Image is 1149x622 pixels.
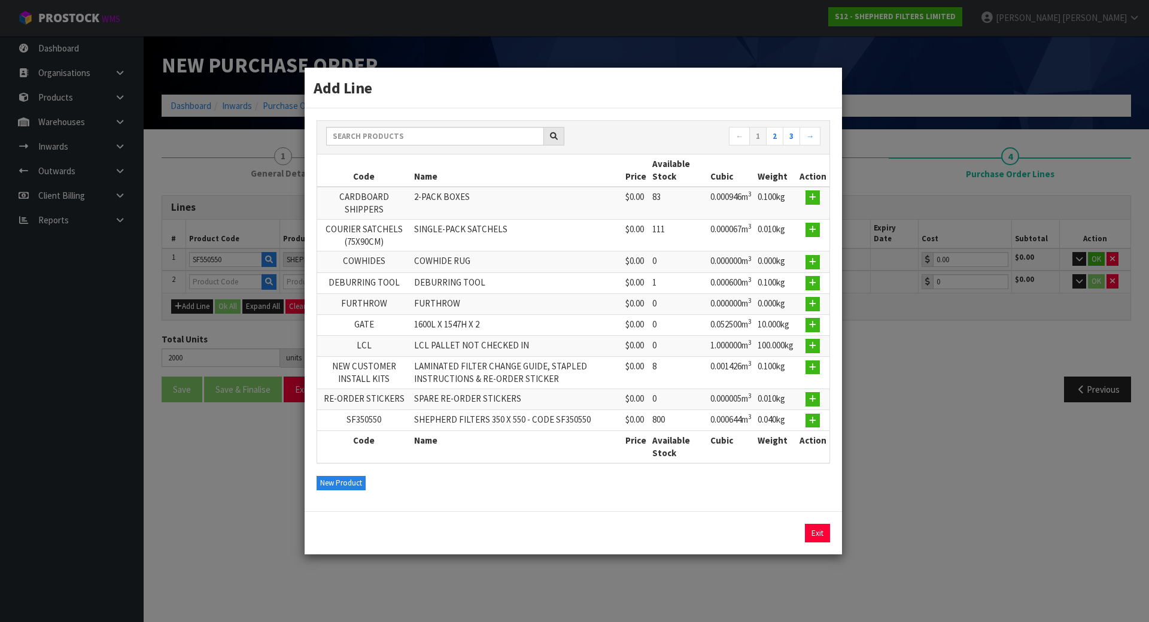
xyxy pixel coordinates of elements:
[649,219,707,251] td: 111
[707,314,755,335] td: 0.052500m
[755,356,797,389] td: 0.100kg
[411,187,622,219] td: 2-PACK BOXES
[755,314,797,335] td: 10.000kg
[317,293,411,314] td: FURTHROW
[707,335,755,356] td: 1.000000m
[755,431,797,463] th: Weight
[649,187,707,219] td: 83
[748,296,752,305] sup: 3
[411,409,622,430] td: SHEPHERD FILTERS 350 X 550 - CODE SF350550
[649,389,707,409] td: 0
[755,409,797,430] td: 0.040kg
[317,272,411,293] td: DEBURRING TOOL
[317,431,411,463] th: Code
[622,251,649,272] td: $0.00
[411,272,622,293] td: DEBURRING TOOL
[729,127,750,146] a: ←
[411,389,622,409] td: SPARE RE-ORDER STICKERS
[707,356,755,389] td: 0.001426m
[755,335,797,356] td: 100.000kg
[749,127,767,146] a: 1
[707,272,755,293] td: 0.000600m
[748,275,752,284] sup: 3
[411,251,622,272] td: COWHIDE RUG
[748,359,752,368] sup: 3
[755,154,797,187] th: Weight
[622,335,649,356] td: $0.00
[707,219,755,251] td: 0.000067m
[317,154,411,187] th: Code
[411,293,622,314] td: FURTHROW
[748,412,752,421] sup: 3
[707,293,755,314] td: 0.000000m
[622,356,649,389] td: $0.00
[755,272,797,293] td: 0.100kg
[326,127,544,145] input: Search products
[622,409,649,430] td: $0.00
[317,187,411,219] td: CARDBOARD SHIPPERS
[755,389,797,409] td: 0.010kg
[707,187,755,219] td: 0.000946m
[755,219,797,251] td: 0.010kg
[755,293,797,314] td: 0.000kg
[748,222,752,230] sup: 3
[797,154,829,187] th: Action
[622,314,649,335] td: $0.00
[748,190,752,198] sup: 3
[649,154,707,187] th: Available Stock
[314,77,833,99] h3: Add Line
[797,431,829,463] th: Action
[622,293,649,314] td: $0.00
[582,127,820,148] nav: Page navigation
[707,431,755,463] th: Cubic
[766,127,783,146] a: 2
[755,251,797,272] td: 0.000kg
[411,431,622,463] th: Name
[622,187,649,219] td: $0.00
[622,389,649,409] td: $0.00
[649,409,707,430] td: 800
[707,409,755,430] td: 0.000644m
[622,431,649,463] th: Price
[783,127,800,146] a: 3
[622,219,649,251] td: $0.00
[649,272,707,293] td: 1
[317,219,411,251] td: COURIER SATCHELS (75X90CM)
[411,314,622,335] td: 1600L X 1547H X 2
[649,314,707,335] td: 0
[748,392,752,400] sup: 3
[649,251,707,272] td: 0
[707,251,755,272] td: 0.000000m
[748,317,752,326] sup: 3
[755,187,797,219] td: 0.100kg
[805,524,830,543] a: Exit
[411,356,622,389] td: LAMINATED FILTER CHANGE GUIDE, STAPLED INSTRUCTIONS & RE-ORDER STICKER
[317,476,366,490] button: New Product
[800,127,820,146] a: →
[748,338,752,347] sup: 3
[317,314,411,335] td: GATE
[411,335,622,356] td: LCL PALLET NOT CHECKED IN
[411,154,622,187] th: Name
[649,335,707,356] td: 0
[317,389,411,409] td: RE-ORDER STICKERS
[707,389,755,409] td: 0.000005m
[622,272,649,293] td: $0.00
[649,356,707,389] td: 8
[317,356,411,389] td: NEW CUSTOMER INSTALL KITS
[649,293,707,314] td: 0
[748,254,752,263] sup: 3
[317,409,411,430] td: SF350550
[622,154,649,187] th: Price
[411,219,622,251] td: SINGLE-PACK SATCHELS
[317,251,411,272] td: COWHIDES
[707,154,755,187] th: Cubic
[649,431,707,463] th: Available Stock
[317,335,411,356] td: LCL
